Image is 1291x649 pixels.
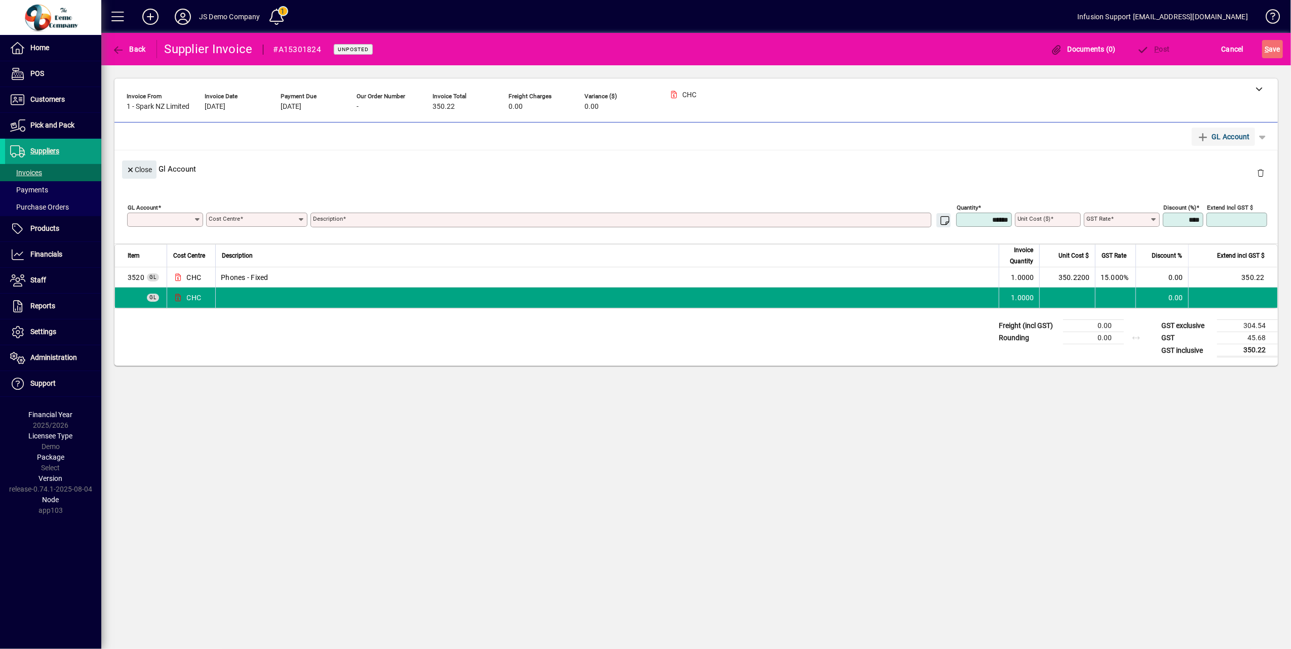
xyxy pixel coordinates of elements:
[5,242,101,267] a: Financials
[1248,168,1273,177] app-page-header-button: Delete
[37,453,64,461] span: Package
[1086,215,1111,222] mat-label: GST rate
[126,161,152,178] span: Close
[1163,204,1196,211] mat-label: Discount (%)
[999,288,1039,308] td: 1.0000
[134,8,167,26] button: Add
[122,160,157,179] button: Close
[30,121,74,129] span: Pick and Pack
[101,40,157,58] app-page-header-button: Back
[30,224,59,232] span: Products
[29,411,73,419] span: Financial Year
[5,198,101,216] a: Purchase Orders
[1137,45,1170,53] span: ost
[187,293,202,303] span: CHC
[1059,250,1089,261] span: Unit Cost $
[313,215,343,222] mat-label: Description
[1134,40,1172,58] button: Post
[1219,40,1246,58] button: Cancel
[1156,332,1217,344] td: GST
[30,69,44,77] span: POS
[1258,2,1278,35] a: Knowledge Base
[167,8,199,26] button: Profile
[994,320,1063,332] td: Freight (incl GST)
[994,332,1063,344] td: Rounding
[1152,250,1182,261] span: Discount %
[1005,245,1033,267] span: Invoice Quantity
[1156,344,1217,357] td: GST inclusive
[1155,45,1159,53] span: P
[199,9,260,25] div: JS Demo Company
[5,268,101,293] a: Staff
[128,272,144,282] span: Phones - Fixed
[1095,267,1136,288] td: 15.000%
[173,250,205,261] span: Cost Centre
[5,216,101,241] a: Products
[30,250,62,258] span: Financials
[1018,215,1050,222] mat-label: Unit Cost ($)
[957,204,978,211] mat-label: Quantity
[109,40,148,58] button: Back
[149,295,157,300] span: GL
[5,319,101,345] a: Settings
[1063,332,1124,344] td: 0.00
[187,272,202,282] span: CHC
[114,150,1278,187] div: Gl Account
[1217,332,1278,344] td: 45.68
[30,276,46,284] span: Staff
[5,294,101,319] a: Reports
[1248,160,1273,185] button: Delete
[1262,40,1283,58] button: Save
[1217,344,1278,357] td: 350.22
[222,250,253,261] span: Description
[1222,41,1244,57] span: Cancel
[209,215,240,222] mat-label: Cost Centre
[1265,41,1280,57] span: ave
[5,371,101,396] a: Support
[1217,320,1278,332] td: 304.54
[1136,267,1188,288] td: 0.00
[5,113,101,138] a: Pick and Pack
[30,44,49,52] span: Home
[5,35,101,61] a: Home
[1188,267,1277,288] td: 350.22
[30,328,56,336] span: Settings
[5,181,101,198] a: Payments
[1050,45,1116,53] span: Documents (0)
[999,267,1039,288] td: 1.0000
[5,61,101,87] a: POS
[39,474,63,482] span: Version
[215,267,999,288] td: Phones - Fixed
[10,169,42,177] span: Invoices
[1156,320,1217,332] td: GST exclusive
[165,41,253,57] div: Supplier Invoice
[149,274,157,280] span: GL
[338,46,369,53] span: Unposted
[30,353,77,361] span: Administration
[128,250,140,261] span: Item
[1063,320,1124,332] td: 0.00
[30,379,56,387] span: Support
[120,165,159,174] app-page-header-button: Close
[1047,40,1118,58] button: Documents (0)
[29,432,73,440] span: Licensee Type
[273,42,322,58] div: #A15301824
[1217,250,1265,261] span: Extend incl GST $
[10,203,69,211] span: Purchase Orders
[5,87,101,112] a: Customers
[30,95,65,103] span: Customers
[1102,250,1126,261] span: GST Rate
[128,204,158,211] mat-label: GL Account
[1207,204,1253,211] mat-label: Extend incl GST $
[43,496,59,504] span: Node
[1265,45,1269,53] span: S
[112,45,146,53] span: Back
[1039,267,1095,288] td: 350.2200
[5,345,101,371] a: Administration
[5,164,101,181] a: Invoices
[1136,288,1188,308] td: 0.00
[30,147,59,155] span: Suppliers
[1077,9,1248,25] div: Infusion Support [EMAIL_ADDRESS][DOMAIN_NAME]
[10,186,48,194] span: Payments
[30,302,55,310] span: Reports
